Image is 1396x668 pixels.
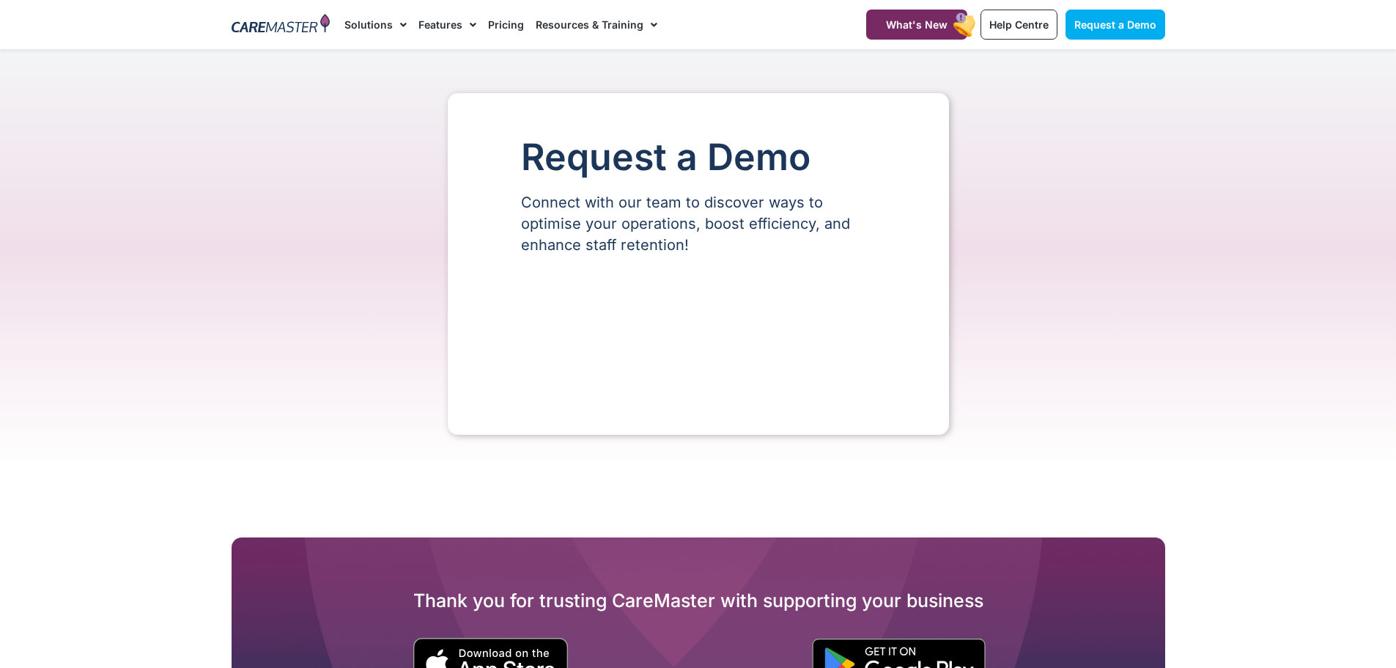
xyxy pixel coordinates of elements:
[232,14,330,36] img: CareMaster Logo
[866,10,967,40] a: What's New
[989,18,1049,31] span: Help Centre
[886,18,948,31] span: What's New
[980,10,1057,40] a: Help Centre
[521,281,876,391] iframe: Form 0
[232,589,1165,612] h2: Thank you for trusting CareMaster with supporting your business
[521,192,876,256] p: Connect with our team to discover ways to optimise your operations, boost efficiency, and enhance...
[1074,18,1156,31] span: Request a Demo
[521,137,876,177] h1: Request a Demo
[1066,10,1165,40] a: Request a Demo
